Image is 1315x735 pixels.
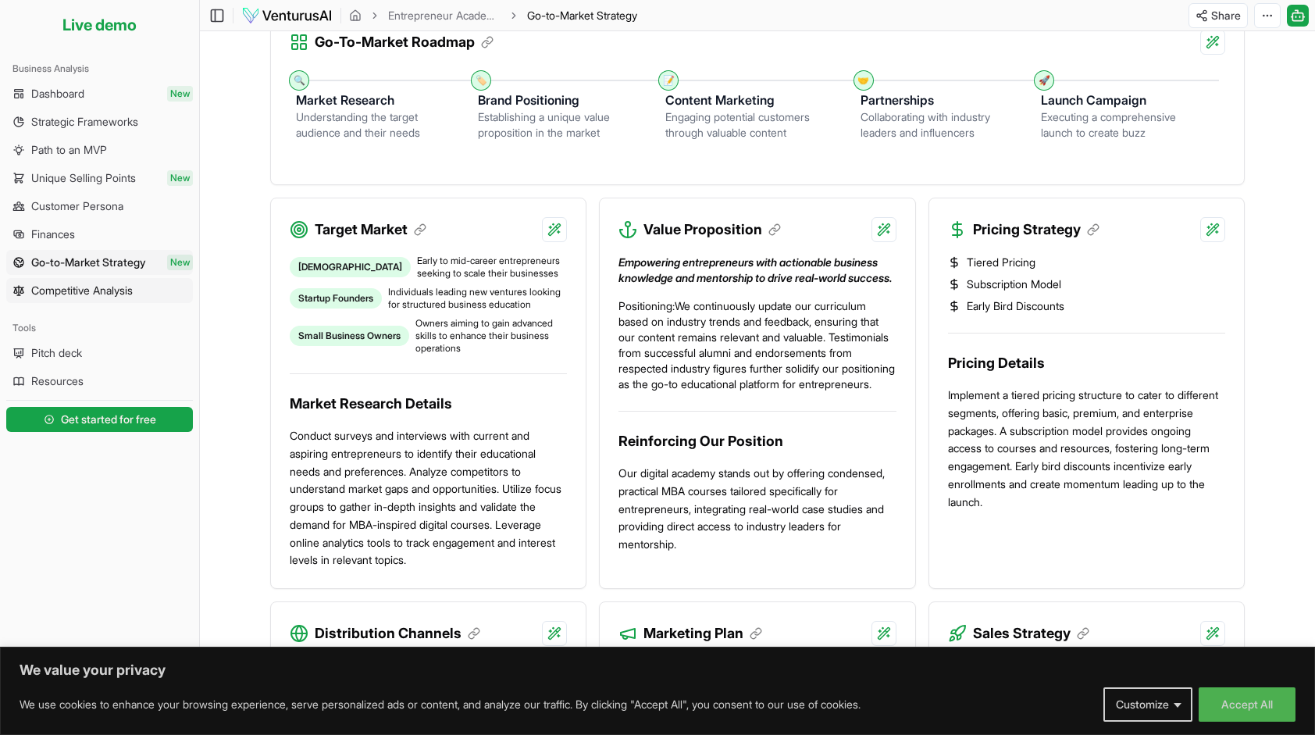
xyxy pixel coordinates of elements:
span: Path to an MVP [31,142,107,158]
a: Strategic Frameworks [6,109,193,134]
span: New [167,86,193,102]
span: Pitch deck [31,345,82,361]
button: Share [1188,3,1248,28]
div: 🚀 [1038,74,1050,87]
div: Small Business Owners [290,326,409,346]
span: Get started for free [61,412,156,427]
h3: Pricing Details [948,352,1225,374]
img: logo [241,6,333,25]
h3: Target Market [315,219,426,241]
span: New [167,255,193,270]
a: Path to an MVP [6,137,193,162]
h3: Sales Strategy [973,623,1089,644]
h3: Reinforcing Our Position [618,430,896,452]
h3: Launch Campaign [1041,91,1194,109]
span: Resources [31,373,84,389]
a: Customer Persona [6,194,193,219]
span: Go-to-Market Strategy [31,255,146,270]
div: Understanding the target audience and their needs [296,109,453,141]
h3: Marketing Plan [643,623,762,644]
h3: Brand Positioning [478,91,640,109]
p: We value your privacy [20,661,1295,680]
button: Get started for free [6,407,193,432]
button: Customize [1103,687,1192,722]
div: [DEMOGRAPHIC_DATA] [290,257,411,277]
a: Entrepreneur Academy [388,8,501,23]
a: DashboardNew [6,81,193,106]
p: We use cookies to enhance your browsing experience, serve personalized ads or content, and analyz... [20,695,861,714]
a: Resources [6,369,193,394]
div: 🏷️ [475,74,487,87]
div: Startup Founders [290,288,382,309]
div: Tools [6,316,193,341]
p: Conduct surveys and interviews with current and aspiring entrepreneurs to identify their educatio... [290,427,567,569]
span: Share [1211,8,1241,23]
nav: breadcrumb [349,8,637,23]
span: Customer Persona [31,198,123,214]
li: Tiered Pricing [948,255,1225,270]
span: Strategic Frameworks [31,114,138,130]
h3: Go-To-Market Roadmap [315,31,494,53]
div: Executing a comprehensive launch to create buzz [1041,109,1194,141]
span: Dashboard [31,86,84,102]
div: 🤝 [857,74,870,87]
h3: Market Research Details [290,393,567,415]
a: Unique Selling PointsNew [6,166,193,191]
span: Owners aiming to gain advanced skills to enhance their business operations [415,317,567,355]
li: Subscription Model [948,277,1225,292]
span: Competitive Analysis [31,283,133,298]
p: Implement a tiered pricing structure to cater to different segments, offering basic, premium, and... [948,387,1225,511]
span: Go-to-Market Strategy [527,9,637,22]
div: Business Analysis [6,56,193,81]
p: Positioning: We continuously update our curriculum based on industry trends and feedback, ensurin... [618,298,896,392]
h3: Content Marketing [665,91,836,109]
h3: Distribution Channels [315,623,480,644]
a: Get started for free [6,404,193,435]
span: Individuals leading new ventures looking for structured business education [388,286,567,311]
a: Competitive Analysis [6,278,193,303]
div: Engaging potential customers through valuable content [665,109,836,141]
p: Our digital academy stands out by offering condensed, practical MBA courses tailored specifically... [618,465,896,554]
span: Early to mid-career entrepreneurs seeking to scale their businesses [417,255,567,280]
a: Finances [6,222,193,247]
div: 📝 [662,74,675,87]
p: Empowering entrepreneurs with actionable business knowledge and mentorship to drive real-world su... [618,255,896,286]
span: Unique Selling Points [31,170,136,186]
h3: Pricing Strategy [973,219,1099,241]
div: 🔍 [293,74,305,87]
button: Accept All [1199,687,1295,722]
li: Early Bird Discounts [948,298,1225,314]
span: Go-to-Market Strategy [527,8,637,23]
span: Finances [31,227,75,242]
a: Pitch deck [6,341,193,366]
h3: Partnerships [861,91,1016,109]
h3: Value Proposition [643,219,781,241]
div: Collaborating with industry leaders and influencers [861,109,1016,141]
span: New [167,170,193,186]
a: Go-to-Market StrategyNew [6,250,193,275]
div: Establishing a unique value proposition in the market [478,109,640,141]
h3: Market Research [296,91,453,109]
